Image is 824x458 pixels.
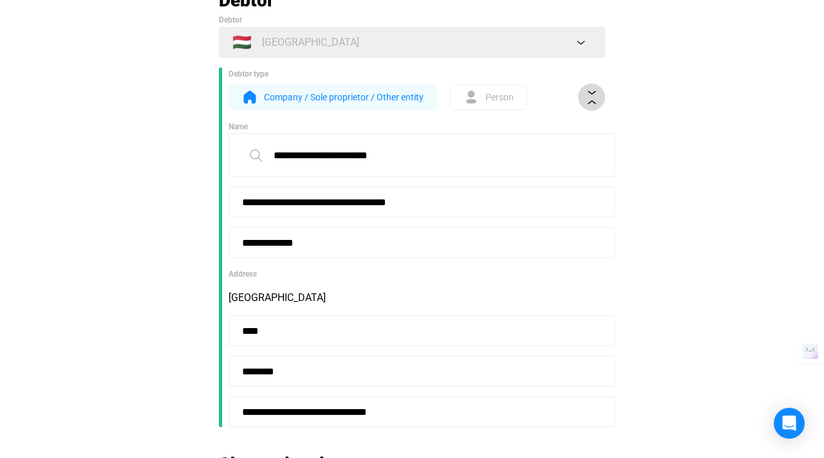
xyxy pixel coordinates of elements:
[485,89,514,105] span: Person
[229,290,605,306] div: [GEOGRAPHIC_DATA]
[585,91,599,104] img: collapse
[450,84,527,110] button: form-indPerson
[219,15,242,24] span: Debtor
[229,84,437,110] button: form-orgCompany / Sole proprietor / Other entity
[232,35,252,50] span: 🇭🇺
[229,120,605,133] div: Name
[229,68,605,80] div: Debtor type
[264,89,424,105] span: Company / Sole proprietor / Other entity
[219,27,605,58] button: 🇭🇺[GEOGRAPHIC_DATA]
[774,408,805,439] div: Open Intercom Messenger
[229,268,605,280] div: Address
[242,89,257,105] img: form-org
[464,89,479,105] img: form-ind
[578,84,605,111] button: collapse
[262,35,359,50] span: [GEOGRAPHIC_DATA]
